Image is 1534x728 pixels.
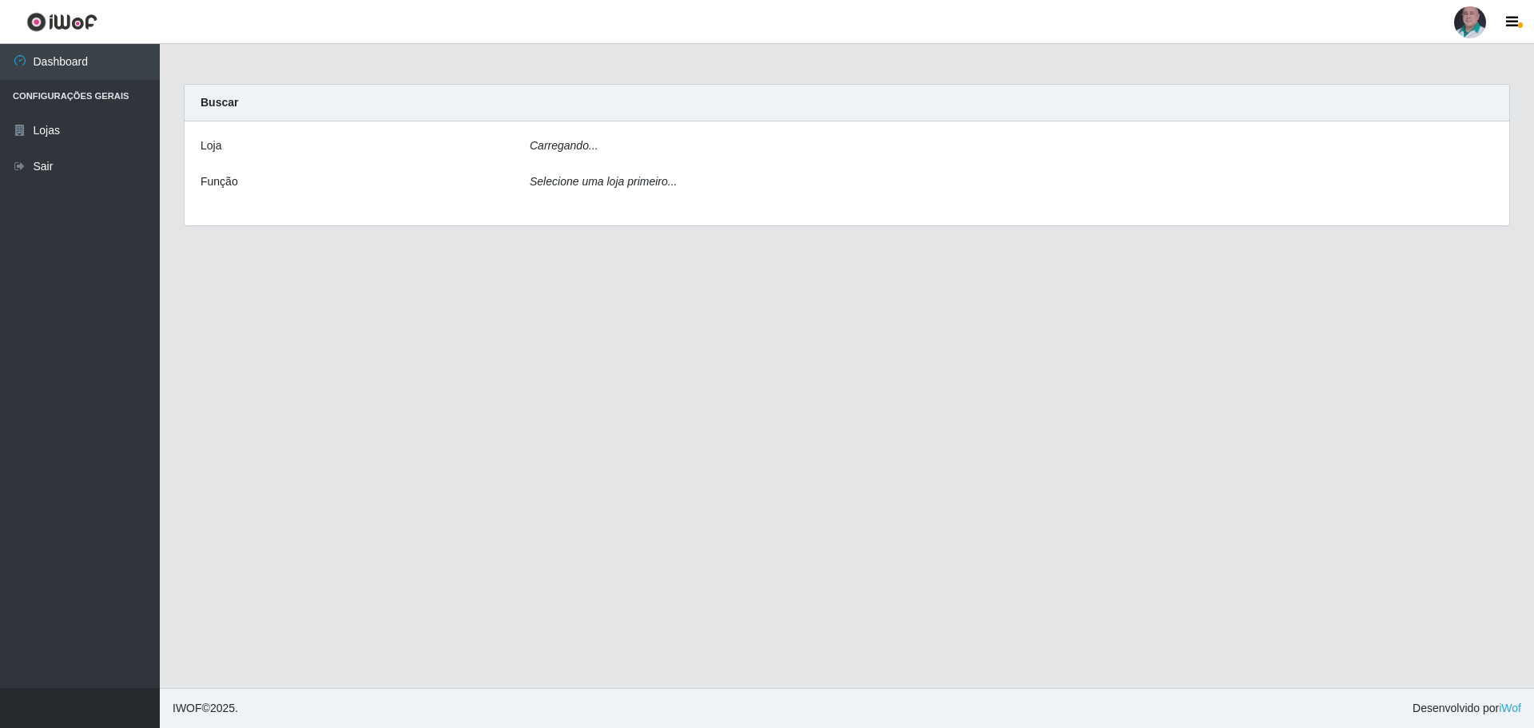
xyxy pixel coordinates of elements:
[1499,702,1521,714] a: iWof
[1413,700,1521,717] span: Desenvolvido por
[201,96,238,109] strong: Buscar
[173,700,238,717] span: © 2025 .
[530,175,677,188] i: Selecione uma loja primeiro...
[530,139,598,152] i: Carregando...
[201,137,221,154] label: Loja
[173,702,202,714] span: IWOF
[201,173,238,190] label: Função
[26,12,97,32] img: CoreUI Logo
